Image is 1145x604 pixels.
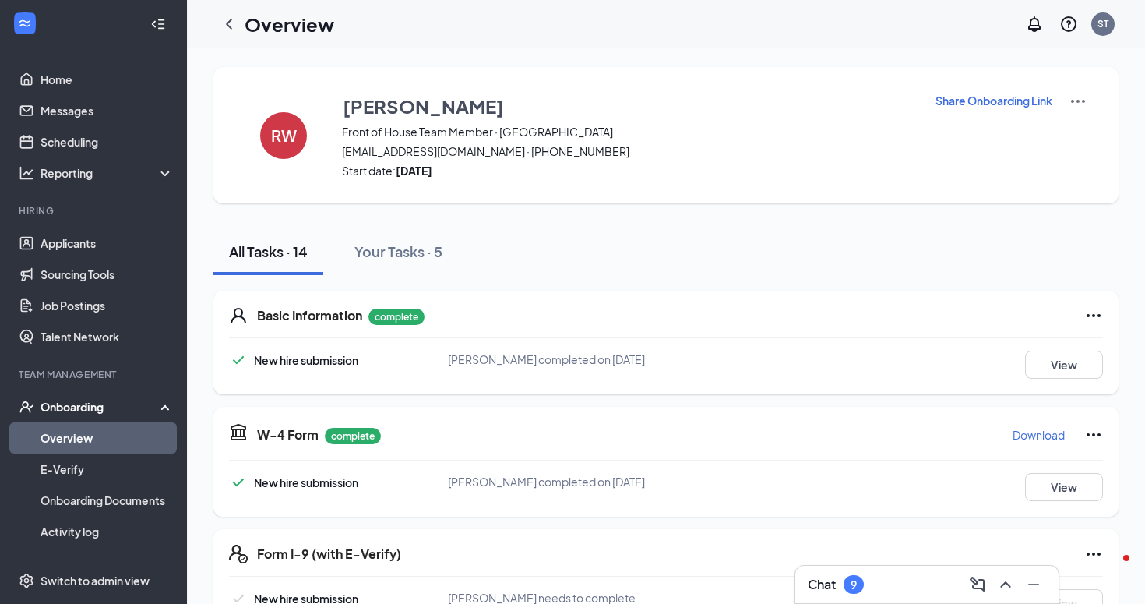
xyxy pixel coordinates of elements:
[229,545,248,563] svg: FormI9EVerifyIcon
[41,95,174,126] a: Messages
[1021,572,1046,597] button: Minimize
[935,92,1053,109] button: Share Onboarding Link
[1012,422,1066,447] button: Download
[41,454,174,485] a: E-Verify
[41,126,174,157] a: Scheduling
[342,124,915,140] span: Front of House Team Member · [GEOGRAPHIC_DATA]
[41,516,174,547] a: Activity log
[1013,427,1065,443] p: Download
[150,16,166,32] svg: Collapse
[41,64,174,95] a: Home
[354,242,442,261] div: Your Tasks · 5
[229,351,248,369] svg: Checkmark
[935,93,1052,108] p: Share Onboarding Link
[41,259,174,290] a: Sourcing Tools
[993,572,1018,597] button: ChevronUp
[1097,17,1108,30] div: ST
[343,93,504,119] h3: [PERSON_NAME]
[968,575,987,594] svg: ComposeMessage
[325,428,381,444] p: complete
[808,576,836,593] h3: Chat
[396,164,432,178] strong: [DATE]
[1084,545,1103,563] svg: Ellipses
[19,399,34,415] svg: UserCheck
[229,422,248,441] svg: TaxGovernmentIcon
[229,306,248,325] svg: User
[1025,15,1044,34] svg: Notifications
[448,352,645,366] span: [PERSON_NAME] completed on [DATE]
[41,422,174,454] a: Overview
[1084,306,1103,325] svg: Ellipses
[254,475,358,489] span: New hire submission
[1024,575,1043,594] svg: Minimize
[996,575,1015,594] svg: ChevronUp
[19,204,171,217] div: Hiring
[17,16,33,31] svg: WorkstreamLogo
[257,546,401,563] h5: Form I-9 (with E-Verify)
[1092,551,1129,588] iframe: Intercom live chat
[254,353,358,367] span: New hire submission
[41,165,174,181] div: Reporting
[41,321,174,352] a: Talent Network
[41,290,174,321] a: Job Postings
[41,228,174,259] a: Applicants
[1069,92,1087,111] img: More Actions
[1084,426,1103,444] svg: Ellipses
[19,573,34,588] svg: Settings
[271,130,297,141] h4: RW
[245,11,334,37] h1: Overview
[448,475,645,489] span: [PERSON_NAME] completed on [DATE]
[41,399,160,415] div: Onboarding
[41,485,174,516] a: Onboarding Documents
[342,143,915,159] span: [EMAIL_ADDRESS][DOMAIN_NAME] · [PHONE_NUMBER]
[19,368,171,381] div: Team Management
[1059,15,1078,34] svg: QuestionInfo
[19,165,34,181] svg: Analysis
[368,309,425,325] p: complete
[229,242,308,261] div: All Tasks · 14
[245,92,322,178] button: RW
[41,573,150,588] div: Switch to admin view
[257,307,362,324] h5: Basic Information
[257,426,319,443] h5: W-4 Form
[220,15,238,34] svg: ChevronLeft
[342,163,915,178] span: Start date:
[851,578,857,592] div: 9
[342,92,915,120] button: [PERSON_NAME]
[1025,473,1103,501] button: View
[1025,351,1103,379] button: View
[965,572,990,597] button: ComposeMessage
[41,547,174,578] a: Team
[229,473,248,492] svg: Checkmark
